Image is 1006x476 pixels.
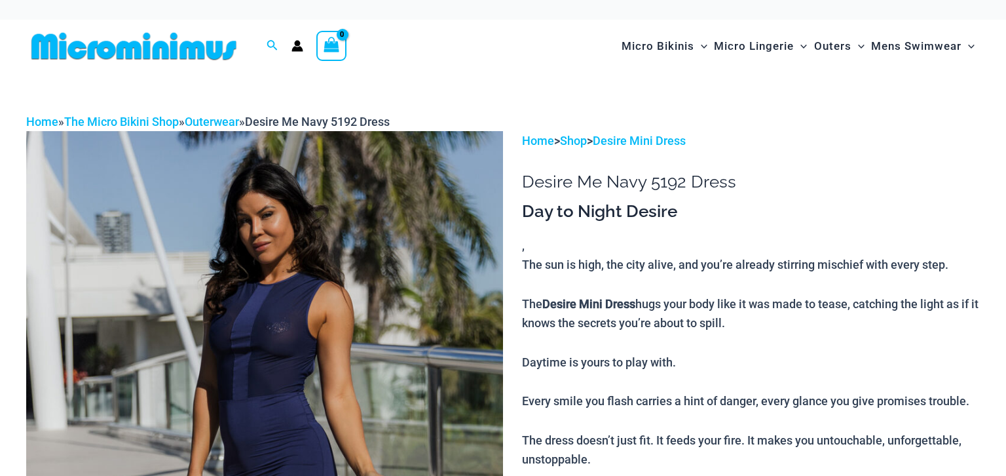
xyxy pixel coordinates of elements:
[245,115,390,129] span: Desire Me Navy 5192 Dress
[316,31,346,61] a: View Shopping Cart, empty
[291,40,303,52] a: Account icon link
[711,26,810,66] a: Micro LingerieMenu ToggleMenu Toggle
[851,30,865,63] span: Menu Toggle
[814,30,851,63] span: Outers
[522,134,554,148] a: Home
[811,26,868,66] a: OutersMenu ToggleMenu Toggle
[794,30,807,63] span: Menu Toggle
[185,115,239,129] a: Outerwear
[267,38,278,54] a: Search icon link
[522,172,980,192] h1: Desire Me Navy 5192 Dress
[542,297,635,311] b: Desire Mini Dress
[560,134,587,148] a: Shop
[871,30,961,63] span: Mens Swimwear
[616,24,980,68] nav: Site Navigation
[522,201,980,223] h3: Day to Night Desire
[714,30,794,63] span: Micro Lingerie
[522,131,980,151] p: > >
[26,115,390,129] span: » » »
[622,30,694,63] span: Micro Bikinis
[64,115,179,129] a: The Micro Bikini Shop
[593,134,686,148] a: Desire Mini Dress
[868,26,978,66] a: Mens SwimwearMenu ToggleMenu Toggle
[618,26,711,66] a: Micro BikinisMenu ToggleMenu Toggle
[694,30,707,63] span: Menu Toggle
[26,115,58,129] a: Home
[961,30,975,63] span: Menu Toggle
[26,31,242,61] img: MM SHOP LOGO FLAT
